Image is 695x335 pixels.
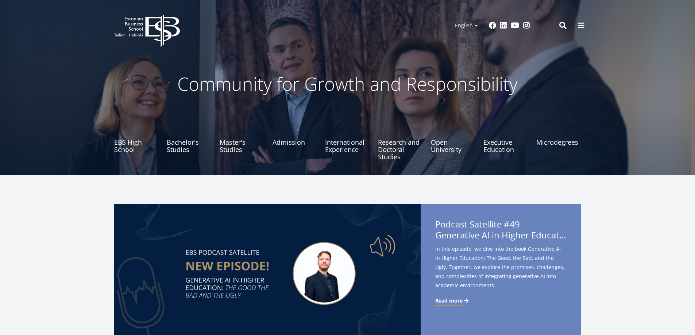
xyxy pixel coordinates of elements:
[523,22,530,29] a: Instagram
[167,124,212,160] a: Bachelor's Studies
[489,22,496,29] a: Facebook
[435,244,567,290] span: In this episode, we dive into the book Generative AI in Higher Education: The Good, the Bad, and ...
[500,22,507,29] a: Linkedin
[273,124,317,160] a: Admission
[435,219,567,243] span: Podcast Satellite #49
[483,124,528,160] a: Executive Education
[435,230,567,241] span: Generative AI in Higher Education: The Good, the Bad, and the Ugly
[154,73,541,95] p: Community for Growth and Responsibility
[220,124,265,160] a: Master's Studies
[431,124,476,160] a: Open University
[378,124,423,160] a: Research and Doctoral Studies
[114,124,159,160] a: EBS High School
[435,297,463,304] span: Read more
[435,297,470,304] a: Read more
[536,124,581,160] a: Microdegrees
[511,22,519,29] a: Youtube
[325,124,370,160] a: International Experience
